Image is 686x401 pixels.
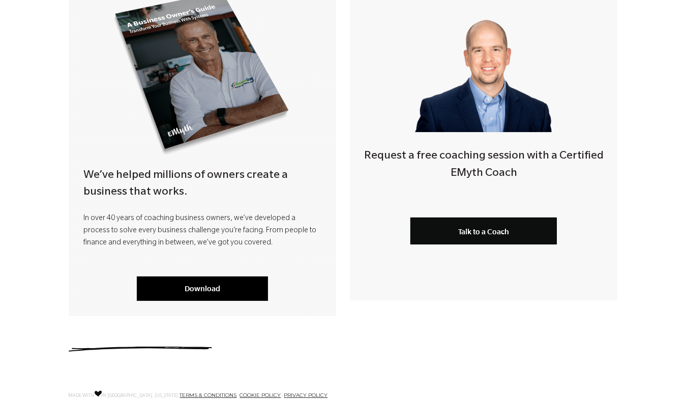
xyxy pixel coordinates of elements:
[350,148,617,182] h4: Request a free coaching session with a Certified EMyth Coach
[84,213,321,250] p: In over 40 years of coaching business owners, we’ve developed a process to solve every business c...
[84,168,321,202] h4: We’ve helped millions of owners create a business that works.
[137,276,268,301] a: Download
[284,392,328,398] a: PRIVACY POLICY
[458,227,509,236] span: Talk to a Coach
[240,392,281,398] a: COOKIE POLICY
[410,218,557,244] a: Talk to a Coach
[102,393,180,398] span: IN [GEOGRAPHIC_DATA], [US_STATE].
[180,392,237,398] a: TERMS & CONDITIONS
[69,347,212,352] img: underline.svg
[410,1,557,132] img: Smart-business-coach.png
[69,393,95,398] span: MADE WITH
[635,352,686,401] iframe: Chat Widget
[95,390,102,397] img: Love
